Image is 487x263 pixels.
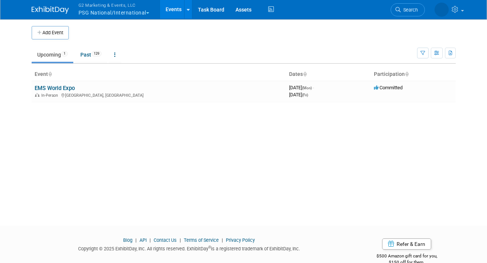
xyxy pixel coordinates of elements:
[35,85,75,92] a: EMS World Expo
[32,68,286,81] th: Event
[32,6,69,14] img: ExhibitDay
[79,1,149,9] span: G2 Marketing & Events, LLC
[313,85,314,90] span: -
[140,237,147,243] a: API
[35,92,283,98] div: [GEOGRAPHIC_DATA], [GEOGRAPHIC_DATA]
[35,93,39,97] img: In-Person Event
[178,237,183,243] span: |
[148,237,153,243] span: |
[208,245,211,249] sup: ®
[48,71,52,77] a: Sort by Event Name
[61,51,68,57] span: 1
[41,93,60,98] span: In-Person
[302,86,312,90] span: (Mon)
[405,71,408,77] a: Sort by Participation Type
[371,68,456,81] th: Participation
[374,85,403,90] span: Committed
[32,48,73,62] a: Upcoming1
[154,237,177,243] a: Contact Us
[289,85,314,90] span: [DATE]
[220,237,225,243] span: |
[391,3,425,16] a: Search
[382,238,431,250] a: Refer & Earn
[302,93,308,97] span: (Fri)
[32,244,347,252] div: Copyright © 2025 ExhibitDay, Inc. All rights reserved. ExhibitDay is a registered trademark of Ex...
[286,68,371,81] th: Dates
[184,237,219,243] a: Terms of Service
[401,7,418,13] span: Search
[226,237,255,243] a: Privacy Policy
[75,48,107,62] a: Past129
[303,71,307,77] a: Sort by Start Date
[134,237,138,243] span: |
[92,51,102,57] span: 129
[289,92,308,97] span: [DATE]
[123,237,132,243] a: Blog
[435,3,449,17] img: Nora McQuillan
[32,26,69,39] button: Add Event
